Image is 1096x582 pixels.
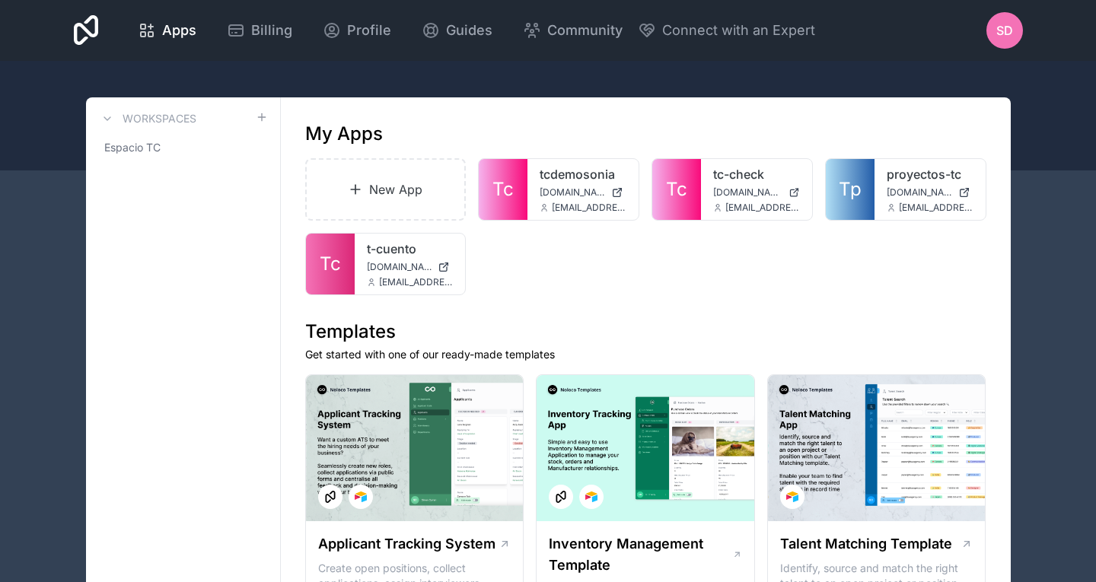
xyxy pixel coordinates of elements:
[320,252,341,276] span: Tc
[662,20,815,41] span: Connect with an Expert
[305,122,383,146] h1: My Apps
[540,186,605,199] span: [DOMAIN_NAME]
[367,261,454,273] a: [DOMAIN_NAME]
[725,202,800,214] span: [EMAIL_ADDRESS][DOMAIN_NAME]
[899,202,973,214] span: [EMAIL_ADDRESS][DOMAIN_NAME]
[367,240,454,258] a: t-cuento
[409,14,505,47] a: Guides
[540,165,626,183] a: tcdemosonia
[479,159,527,220] a: Tc
[311,14,403,47] a: Profile
[713,165,800,183] a: tc-check
[126,14,209,47] a: Apps
[347,20,391,41] span: Profile
[318,533,495,555] h1: Applicant Tracking System
[839,177,862,202] span: Tp
[887,165,973,183] a: proyectos-tc
[215,14,304,47] a: Billing
[780,533,952,555] h1: Talent Matching Template
[549,533,731,576] h1: Inventory Management Template
[98,110,196,128] a: Workspaces
[638,20,815,41] button: Connect with an Expert
[305,158,467,221] a: New App
[98,134,268,161] a: Espacio TC
[355,491,367,503] img: Airtable Logo
[552,202,626,214] span: [EMAIL_ADDRESS][DOMAIN_NAME]
[511,14,635,47] a: Community
[492,177,514,202] span: Tc
[162,20,196,41] span: Apps
[996,21,1013,40] span: SD
[547,20,623,41] span: Community
[652,159,701,220] a: Tc
[305,347,986,362] p: Get started with one of our ready-made templates
[367,261,432,273] span: [DOMAIN_NAME]
[379,276,454,288] span: [EMAIL_ADDRESS][DOMAIN_NAME]
[826,159,875,220] a: Tp
[713,186,800,199] a: [DOMAIN_NAME]
[786,491,798,503] img: Airtable Logo
[540,186,626,199] a: [DOMAIN_NAME]
[585,491,597,503] img: Airtable Logo
[887,186,973,199] a: [DOMAIN_NAME]
[713,186,782,199] span: [DOMAIN_NAME]
[305,320,986,344] h1: Templates
[104,140,161,155] span: Espacio TC
[306,234,355,294] a: Tc
[666,177,687,202] span: Tc
[887,186,952,199] span: [DOMAIN_NAME]
[251,20,292,41] span: Billing
[446,20,492,41] span: Guides
[123,111,196,126] h3: Workspaces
